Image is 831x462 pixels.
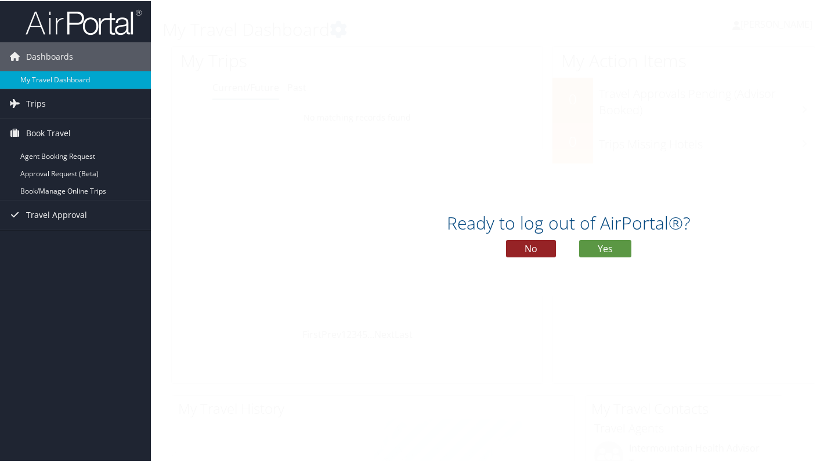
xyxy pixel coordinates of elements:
span: Trips [26,88,46,117]
span: Travel Approval [26,199,87,228]
button: No [506,239,556,256]
button: Yes [579,239,631,256]
img: airportal-logo.png [26,8,142,35]
span: Book Travel [26,118,71,147]
span: Dashboards [26,41,73,70]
